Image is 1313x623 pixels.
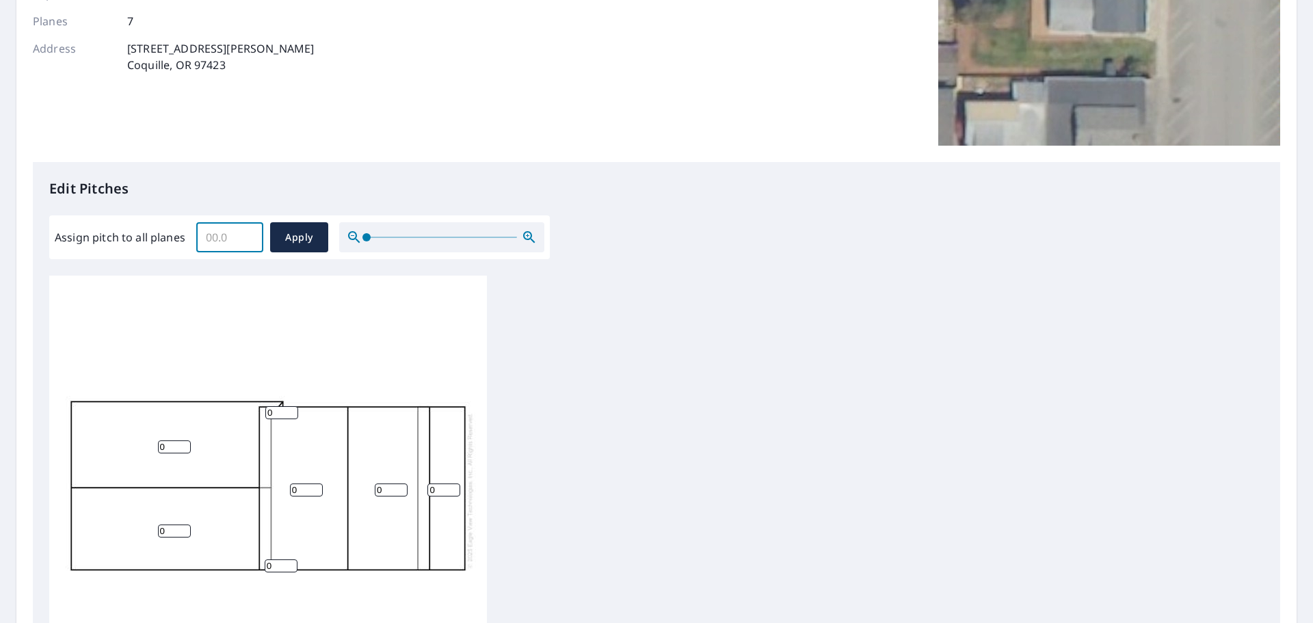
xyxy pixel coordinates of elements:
span: Apply [281,229,317,246]
input: 00.0 [196,218,263,256]
p: [STREET_ADDRESS][PERSON_NAME] Coquille, OR 97423 [127,40,314,73]
p: Address [33,40,115,73]
p: 7 [127,13,133,29]
button: Apply [270,222,328,252]
p: Planes [33,13,115,29]
label: Assign pitch to all planes [55,229,185,246]
p: Edit Pitches [49,178,1264,199]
